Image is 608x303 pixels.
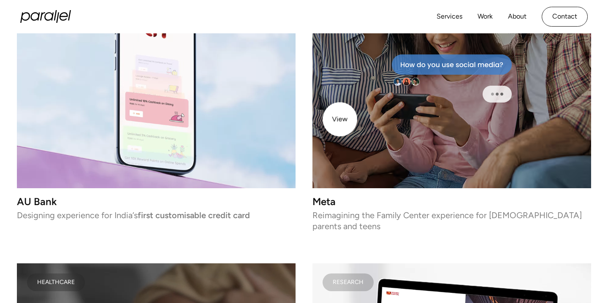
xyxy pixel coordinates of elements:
[542,7,588,27] a: Contact
[333,280,364,284] div: RESEARCH
[478,11,493,23] a: Work
[37,280,75,284] div: HEALTHCARE
[312,198,591,206] h3: Meta
[17,198,296,206] h3: AU Bank
[138,210,250,220] strong: first customisable credit card
[437,11,462,23] a: Services
[17,212,296,218] p: Designing experience for India’s
[20,10,71,23] a: home
[312,212,591,229] p: Reimagining the Family Center experience for [DEMOGRAPHIC_DATA] parents and teens
[508,11,527,23] a: About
